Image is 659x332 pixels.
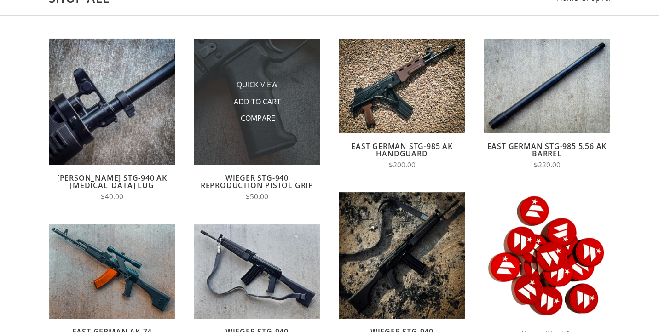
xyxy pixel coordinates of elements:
a: East German STG-985 AK Handguard [351,141,453,159]
img: Wieger STG-940 Reproduction Polymer Stock [194,224,320,319]
img: Wieger STG-940 Reproduction Pistol Grip [194,39,320,165]
img: Wieger STG-940 AK Bayonet Lug [49,39,175,165]
a: Wieger STG-940 Reproduction Pistol Grip [201,173,313,190]
img: East German STG-985 AK Handguard [339,39,465,133]
img: Warsaw Wood Co. Patch [484,192,610,319]
span: Add to Cart [234,97,281,108]
span: $50.00 [246,192,268,201]
img: East German AK-74 Prototype Furniture [49,224,175,319]
span: $200.00 [389,160,416,170]
a: East German STG-985 5.56 AK Barrel [487,141,607,159]
span: Quick View [237,80,278,91]
span: $40.00 [101,192,123,201]
span: $220.00 [534,160,561,170]
a: Add to Cart [234,97,281,107]
img: Wieger STG-940 Reproduction Furniture Kit [339,192,465,319]
a: [PERSON_NAME] STG-940 AK [MEDICAL_DATA] Lug [57,173,167,190]
span: Compare [241,113,275,125]
img: East German STG-985 5.56 AK Barrel [484,39,610,133]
